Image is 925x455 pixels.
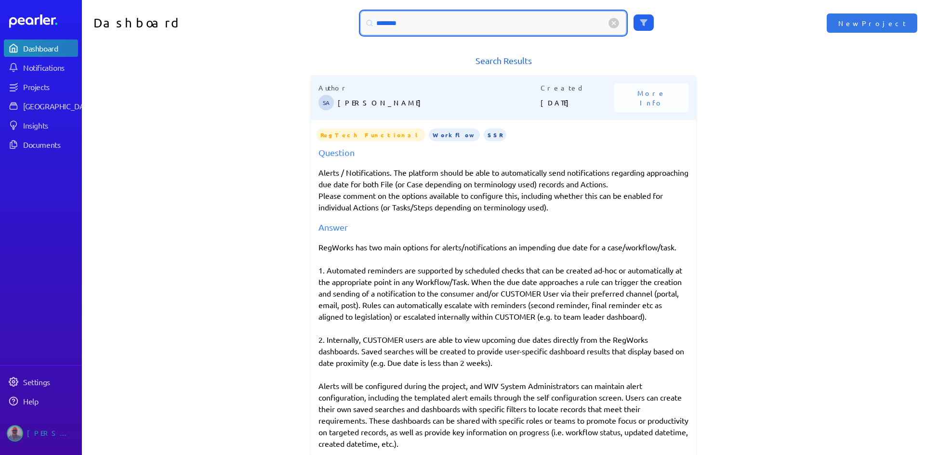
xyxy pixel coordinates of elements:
p: [DATE] [541,93,615,112]
div: RegWorks has two main options for alerts/notifications an impending due date for a case/workflow/... [318,241,688,449]
div: [GEOGRAPHIC_DATA] [23,101,95,111]
a: Help [4,392,78,410]
a: [GEOGRAPHIC_DATA] [4,97,78,115]
div: Insights [23,120,77,130]
span: More Info [626,88,677,107]
a: Projects [4,78,78,95]
a: Settings [4,373,78,390]
p: Author [318,83,541,93]
a: Insights [4,117,78,134]
span: Workflow [429,129,480,141]
h1: Dashboard [93,12,293,35]
a: Notifications [4,59,78,76]
div: Settings [23,377,77,387]
button: More Info [614,83,688,112]
div: Projects [23,82,77,91]
div: Notifications [23,63,77,72]
div: Answer [318,221,688,234]
img: Jason Riches [7,425,23,442]
p: [PERSON_NAME] [338,93,541,112]
span: SSR [484,129,506,141]
span: Steve Ackermann [318,95,334,110]
div: Question [318,146,688,159]
a: Dashboard [4,39,78,57]
div: Dashboard [23,43,77,53]
a: Dashboard [9,14,78,28]
div: Help [23,396,77,406]
p: Created [541,83,615,93]
span: RegTech Functional [317,129,425,141]
a: Jason Riches's photo[PERSON_NAME] [4,421,78,445]
div: Documents [23,140,77,149]
span: New Project [838,18,906,28]
div: [PERSON_NAME] [27,425,75,442]
a: Documents [4,136,78,153]
h1: Search Results [311,54,696,67]
button: New Project [827,13,917,33]
p: Alerts / Notifications. The platform should be able to automatically send notifications regarding... [318,167,688,213]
